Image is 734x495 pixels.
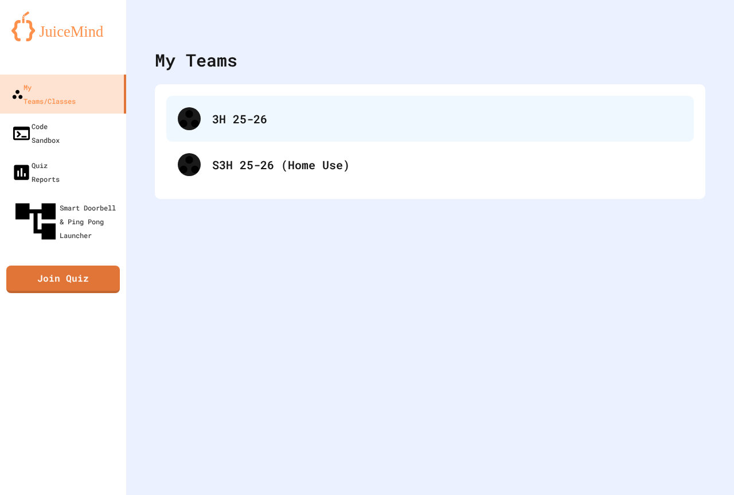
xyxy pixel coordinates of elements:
[6,266,120,293] a: Join Quiz
[11,158,60,186] div: Quiz Reports
[11,119,60,147] div: Code Sandbox
[212,156,682,173] div: S3H 25-26 (Home Use)
[166,96,694,142] div: 3H 25-26
[166,142,694,188] div: S3H 25-26 (Home Use)
[11,197,122,245] div: Smart Doorbell & Ping Pong Launcher
[155,47,237,73] div: My Teams
[11,80,76,108] div: My Teams/Classes
[11,11,115,41] img: logo-orange.svg
[212,110,682,127] div: 3H 25-26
